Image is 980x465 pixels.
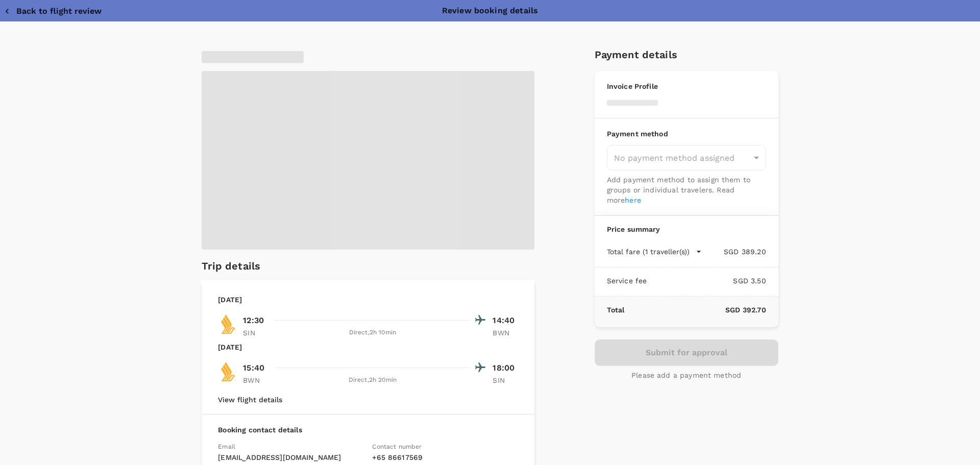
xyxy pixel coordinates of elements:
[702,247,766,257] p: SGD 389.20
[218,295,242,305] p: [DATE]
[218,443,235,450] span: Email
[372,452,518,462] p: + 65 86617569
[218,342,242,352] p: [DATE]
[218,396,282,404] button: View flight details
[607,247,702,257] button: Total fare (1 traveller(s))
[243,375,268,385] p: BWN
[607,175,766,205] p: Add payment method to assign them to groups or individual travelers. Read more
[624,305,766,315] p: SGD 392.70
[493,362,518,374] p: 18:00
[442,5,538,17] p: Review booking details
[647,276,766,286] p: SGD 3.50
[493,328,518,338] p: BWN
[607,81,766,91] p: Invoice Profile
[607,276,647,286] p: Service fee
[218,452,364,462] p: [EMAIL_ADDRESS][DOMAIN_NAME]
[275,328,470,338] div: Direct , 2h 10min
[218,314,238,334] img: SQ
[4,6,102,16] button: Back to flight review
[607,224,766,234] p: Price summary
[202,258,260,274] h6: Trip details
[243,362,264,374] p: 15:40
[243,328,268,338] p: SIN
[372,443,422,450] span: Contact number
[625,196,641,204] a: here
[493,375,518,385] p: SIN
[607,145,766,170] div: No payment method assigned
[218,361,238,382] img: SQ
[275,375,470,385] div: Direct , 2h 20min
[243,314,264,327] p: 12:30
[607,247,690,257] p: Total fare (1 traveller(s))
[218,425,518,435] p: Booking contact details
[607,305,625,315] p: Total
[493,314,518,327] p: 14:40
[595,46,778,63] h6: Payment details
[631,370,741,380] p: Please add a payment method
[607,129,766,139] p: Payment method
